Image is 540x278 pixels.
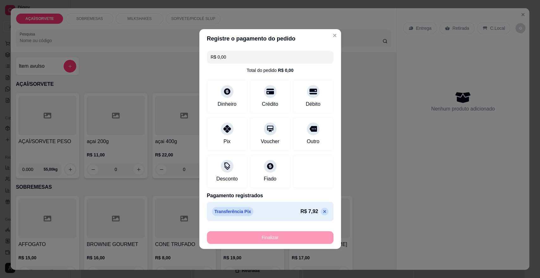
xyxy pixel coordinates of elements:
div: Débito [306,100,320,108]
div: R$ 0,00 [278,67,293,73]
input: Ex.: hambúrguer de cordeiro [211,51,330,63]
div: Crédito [262,100,278,108]
div: Pix [223,138,230,145]
div: Desconto [216,175,238,183]
p: R$ 7,92 [300,208,318,215]
div: Voucher [261,138,279,145]
header: Registre o pagamento do pedido [199,29,341,48]
div: Dinheiro [218,100,237,108]
p: Transferência Pix [212,207,254,216]
p: Pagamento registrados [207,192,333,199]
div: Fiado [264,175,276,183]
div: Total do pedido [246,67,293,73]
button: Close [330,30,340,41]
div: Outro [307,138,319,145]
